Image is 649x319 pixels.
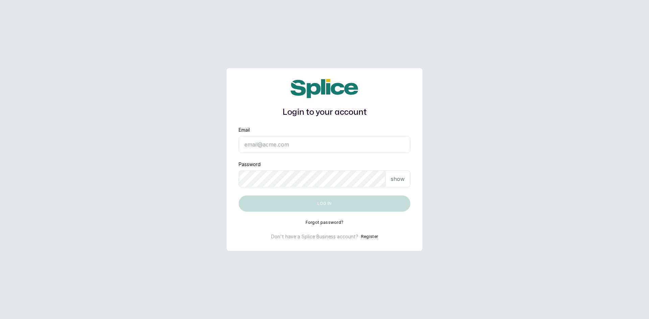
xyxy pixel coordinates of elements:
button: Log in [239,195,410,212]
button: Forgot password? [306,220,344,225]
label: Password [239,161,261,168]
button: Register [361,233,378,240]
p: show [391,175,405,183]
label: Email [239,127,250,133]
input: email@acme.com [239,136,410,153]
h1: Login to your account [239,106,410,118]
p: Don't have a Splice Business account? [271,233,358,240]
